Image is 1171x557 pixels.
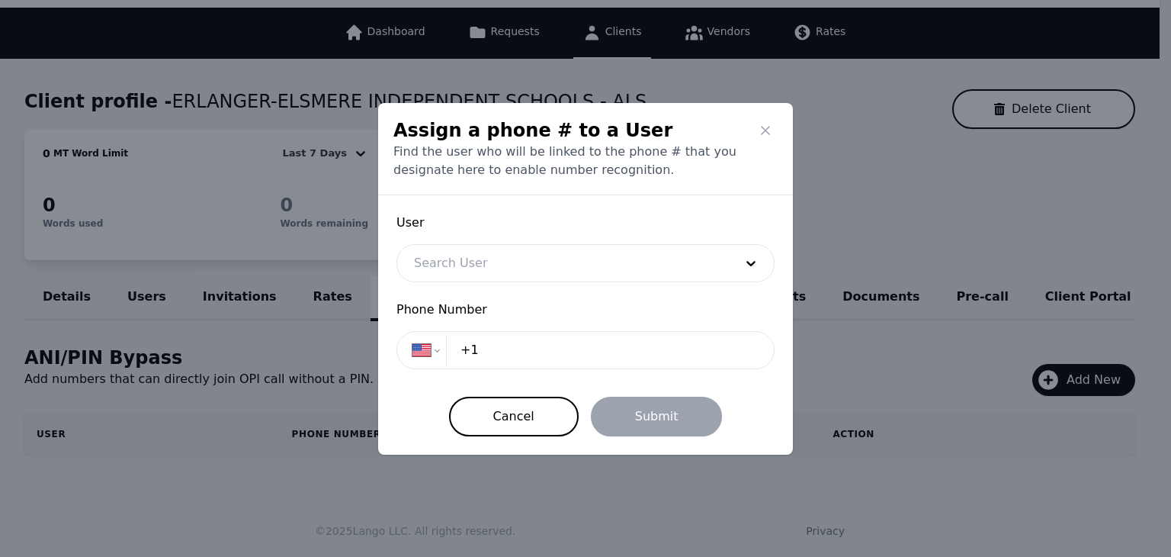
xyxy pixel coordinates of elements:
[393,118,753,143] h1: Assign a phone # to a User
[451,335,759,365] input: Enter Phone Number
[396,301,775,319] span: Phone Number
[591,397,723,436] button: Submit
[449,397,579,436] button: Cancel
[393,143,753,179] p: Find the user who will be linked to the phone # that you designate here to enable number recognit...
[753,118,778,143] button: Close
[396,214,775,232] span: User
